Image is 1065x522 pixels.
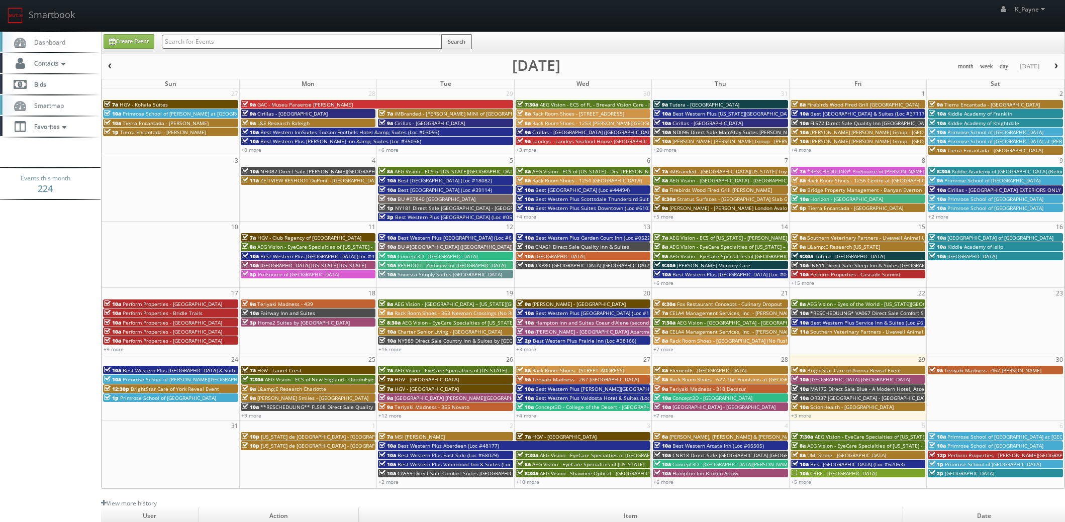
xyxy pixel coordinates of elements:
span: IN611 Direct Sale Sleep Inn & Suites [GEOGRAPHIC_DATA] [810,262,949,269]
span: FL572 Direct Sale Quality Inn [GEOGRAPHIC_DATA] North I-75 [810,120,957,127]
span: 7a [654,234,668,241]
span: Tutera - [GEOGRAPHIC_DATA] [815,253,885,260]
span: AEG Vision - EyeCare Specialties of [US_STATE][PERSON_NAME] Eyecare Associates [402,319,602,326]
span: 10a [379,337,396,344]
span: Fox Restaurant Concepts - Culinary Dropout [677,300,782,307]
span: AEG Vision - EyeCare Specialties of [US_STATE] – [PERSON_NAME] Family EyeCare [669,243,865,250]
span: Best Western Plus [PERSON_NAME] Inn &amp; Suites (Loc #35036) [260,138,421,145]
span: NY181 Direct Sale [GEOGRAPHIC_DATA] - [GEOGRAPHIC_DATA] [395,204,544,212]
span: 9a [929,367,943,374]
span: 8:30a [379,319,401,326]
span: 10a [654,129,671,136]
span: 8a [517,367,531,374]
span: 10a [104,120,121,127]
span: 8a [517,168,531,175]
span: CELA4 Management Services, Inc. - [PERSON_NAME] Genesis [669,328,816,335]
span: 10a [929,110,946,117]
span: 8a [517,120,531,127]
span: CELA4 Management Services, Inc. - [PERSON_NAME] Hyundai [669,309,817,317]
span: GAC - Museu Paraense [PERSON_NAME] [257,101,353,108]
span: Perform Properties - [GEOGRAPHIC_DATA] [123,328,222,335]
span: 10a [792,120,809,127]
span: Cirillas - [GEOGRAPHIC_DATA] [257,110,328,117]
span: Kiddie Academy of Knightdale [947,120,1019,127]
span: Firebirds Wood Fired Grill [PERSON_NAME] [669,186,772,193]
span: 10a [517,328,534,335]
span: 10a [517,309,534,317]
span: [GEOGRAPHIC_DATA] [US_STATE] [US_STATE] [260,262,366,269]
span: 10a [517,253,534,260]
span: 8a [379,309,393,317]
span: AEG Vision - [GEOGRAPHIC_DATA] - [GEOGRAPHIC_DATA] [677,319,810,326]
span: Teriyaki Madness - 462 [PERSON_NAME] [944,367,1041,374]
span: 7a [379,110,393,117]
span: Southern Veterinary Partners - Livewell Animal Urgent Care of [PERSON_NAME] [807,234,998,241]
span: 10a [792,110,809,117]
span: 12:30p [104,385,129,392]
span: 10a [379,271,396,278]
span: 7a [379,376,393,383]
span: 10a [792,376,809,383]
span: [PERSON_NAME] - [PERSON_NAME] London Avalon [669,204,790,212]
span: BU #[GEOGRAPHIC_DATA] ([GEOGRAPHIC_DATA]) [398,243,513,250]
span: 10a [929,129,946,136]
span: L&amp;E Research [US_STATE] [807,243,880,250]
span: 11a [242,177,259,184]
span: 10a [792,129,809,136]
a: +7 more [653,346,673,353]
span: 10a [104,309,121,317]
span: 10a [104,337,121,344]
span: Tierra Encantada - [GEOGRAPHIC_DATA] [947,147,1043,154]
span: 7a [104,101,118,108]
span: 9a [517,376,531,383]
span: 9a [379,394,393,401]
span: [PERSON_NAME] [PERSON_NAME] Group - [PERSON_NAME] - 712 [PERSON_NAME] Trove [PERSON_NAME] [672,138,925,145]
span: 10a [379,243,396,250]
span: 10a [517,319,534,326]
span: 10a [792,319,809,326]
span: 3p [242,319,256,326]
span: Bids [29,80,46,88]
span: NH087 Direct Sale [PERSON_NAME][GEOGRAPHIC_DATA], Ascend Hotel Collection [260,168,457,175]
span: Landrys - Landrys Seafood House [GEOGRAPHIC_DATA] GALV [532,138,676,145]
span: Primrose School of [GEOGRAPHIC_DATA] [947,129,1043,136]
a: +4 more [791,146,811,153]
span: 10a [517,243,534,250]
span: 10a [929,204,946,212]
span: 9a [517,138,531,145]
span: iMBranded - [PERSON_NAME] MINI of [GEOGRAPHIC_DATA] [395,110,535,117]
span: Best Western Plus Service Inn & Suites (Loc #61094) WHITE GLOVE [810,319,972,326]
span: 1p [379,204,394,212]
span: [GEOGRAPHIC_DATA] [PERSON_NAME][GEOGRAPHIC_DATA] [395,394,534,401]
span: AEG Vision - Eyes of the World - [US_STATE][GEOGRAPHIC_DATA] [807,300,960,307]
span: Best Western Plus [GEOGRAPHIC_DATA] (Loc #48184) [260,253,388,260]
span: 10a [929,138,946,145]
span: HGV - Kohala Suites [120,101,168,108]
span: Tierra Encantada - [GEOGRAPHIC_DATA] [944,101,1040,108]
span: 9a [242,110,256,117]
span: Teriyaki Madness - 439 [257,300,313,307]
span: Cirillas - [GEOGRAPHIC_DATA] [672,120,743,127]
span: Stratus Surfaces - [GEOGRAPHIC_DATA] Slab Gallery [677,195,801,202]
span: Best Western Plus Suites Downtown (Loc #61037) [535,204,656,212]
span: 8a [792,177,806,184]
span: 8a [792,300,806,307]
span: 10a [929,147,946,154]
span: AEG Vision - [GEOGRAPHIC_DATA] - [GEOGRAPHIC_DATA] [669,177,803,184]
span: 10a [379,328,396,335]
span: 10a [654,120,671,127]
span: Firebirds Wood Fired Grill [GEOGRAPHIC_DATA] [807,101,919,108]
span: [PERSON_NAME] [PERSON_NAME] Group - [GEOGRAPHIC_DATA] - [STREET_ADDRESS] [810,129,1011,136]
span: 10a [517,385,534,392]
span: HGV - Club Regency of [GEOGRAPHIC_DATA] [257,234,361,241]
span: Charter Senior Living - [GEOGRAPHIC_DATA] [398,328,502,335]
span: 10a [379,186,396,193]
span: 7a [379,385,393,392]
span: MA172 Direct Sale Blue - A Modern Hotel, Ascend Hotel Collection [810,385,971,392]
span: Dashboard [29,38,65,46]
span: Cirillas - [GEOGRAPHIC_DATA] ([GEOGRAPHIC_DATA]) [532,129,656,136]
span: 9a [929,177,943,184]
span: 10a [929,186,946,193]
span: 10a [242,138,259,145]
span: [PERSON_NAME] Memory Care [677,262,750,269]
